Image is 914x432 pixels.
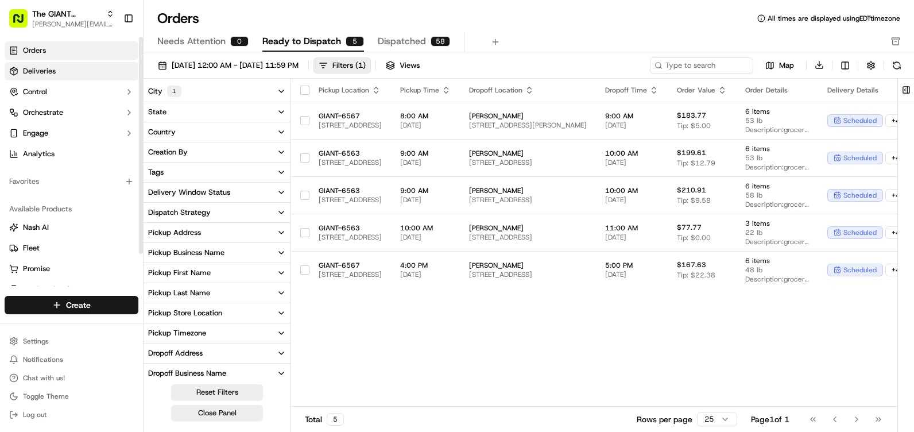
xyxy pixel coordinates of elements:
[346,36,364,47] div: 5
[81,194,139,203] a: Powered byPylon
[5,239,138,257] button: Fleet
[843,191,877,200] span: scheduled
[23,264,50,274] span: Promise
[23,410,47,419] span: Log out
[11,11,34,34] img: Nash
[30,74,207,86] input: Got a question? Start typing here...
[11,110,32,130] img: 1736555255976-a54dd68f-1ca7-489b-9aae-adbdc363a1c4
[5,62,138,80] a: Deliveries
[109,167,184,178] span: API Documentation
[23,355,63,364] span: Notifications
[144,122,291,142] button: Country
[400,86,451,95] div: Pickup Time
[9,243,134,253] a: Fleet
[745,237,809,246] span: Description: grocery bags
[605,233,659,242] span: [DATE]
[605,121,659,130] span: [DATE]
[400,149,451,158] span: 9:00 AM
[5,5,119,32] button: The GIANT Company[PERSON_NAME][EMAIL_ADDRESS][PERSON_NAME][DOMAIN_NAME]
[5,83,138,101] button: Control
[148,227,201,238] div: Pickup Address
[148,207,211,218] div: Dispatch Strategy
[144,163,291,182] button: Tags
[469,261,587,270] span: [PERSON_NAME]
[605,86,659,95] div: Dropoff Time
[677,196,711,205] span: Tip: $9.58
[889,57,905,74] button: Refresh
[153,57,304,74] button: [DATE] 12:00 AM - [DATE] 11:59 PM
[400,270,451,279] span: [DATE]
[745,275,809,284] span: Description: grocery bags
[400,233,451,242] span: [DATE]
[23,167,88,178] span: Knowledge Base
[605,149,659,158] span: 10:00 AM
[677,121,711,130] span: Tip: $5.00
[144,183,291,202] button: Delivery Window Status
[23,373,65,383] span: Chat with us!
[5,388,138,404] button: Toggle Theme
[469,270,587,279] span: [STREET_ADDRESS]
[885,226,907,239] div: + 4
[7,162,92,183] a: 📗Knowledge Base
[745,191,809,200] span: 58 lb
[745,256,809,265] span: 6 items
[745,125,809,134] span: Description: grocery bags
[195,113,209,127] button: Start new chat
[400,186,451,195] span: 9:00 AM
[144,303,291,323] button: Pickup Store Location
[5,145,138,163] a: Analytics
[5,172,138,191] div: Favorites
[319,158,382,167] span: [STREET_ADDRESS]
[144,263,291,283] button: Pickup First Name
[144,142,291,162] button: Creation By
[319,270,382,279] span: [STREET_ADDRESS]
[319,111,382,121] span: GIANT-6567
[5,218,138,237] button: Nash AI
[5,352,138,368] button: Notifications
[11,168,21,177] div: 📗
[144,223,291,242] button: Pickup Address
[148,348,203,358] div: Dropoff Address
[148,288,210,298] div: Pickup Last Name
[319,149,382,158] span: GIANT-6563
[9,222,134,233] a: Nash AI
[23,128,48,138] span: Engage
[400,261,451,270] span: 4:00 PM
[167,86,181,97] div: 1
[144,243,291,263] button: Pickup Business Name
[148,127,176,137] div: Country
[148,248,224,258] div: Pickup Business Name
[779,60,794,71] span: Map
[605,223,659,233] span: 11:00 AM
[148,147,188,157] div: Creation By
[144,283,291,303] button: Pickup Last Name
[677,86,727,95] div: Order Value
[768,14,900,23] span: All times are displayed using EDT timezone
[319,261,382,270] span: GIANT-6567
[9,284,134,295] a: Product Catalog
[843,265,877,275] span: scheduled
[605,261,659,270] span: 5:00 PM
[745,163,809,172] span: Description: grocery bags
[843,153,877,163] span: scheduled
[5,280,138,299] button: Product Catalog
[843,228,877,237] span: scheduled
[5,296,138,314] button: Create
[745,107,809,116] span: 6 items
[745,200,809,209] span: Description: grocery bags
[97,168,106,177] div: 💻
[677,186,706,195] span: $210.91
[469,86,587,95] div: Dropoff Location
[23,66,56,76] span: Deliveries
[469,158,587,167] span: [STREET_ADDRESS]
[23,107,63,118] span: Orchestrate
[9,264,134,274] a: Promise
[5,260,138,278] button: Promise
[885,189,907,202] div: + 4
[751,414,789,425] div: Page 1 of 1
[23,243,40,253] span: Fleet
[400,195,451,205] span: [DATE]
[605,111,659,121] span: 9:00 AM
[23,392,69,401] span: Toggle Theme
[5,103,138,122] button: Orchestrate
